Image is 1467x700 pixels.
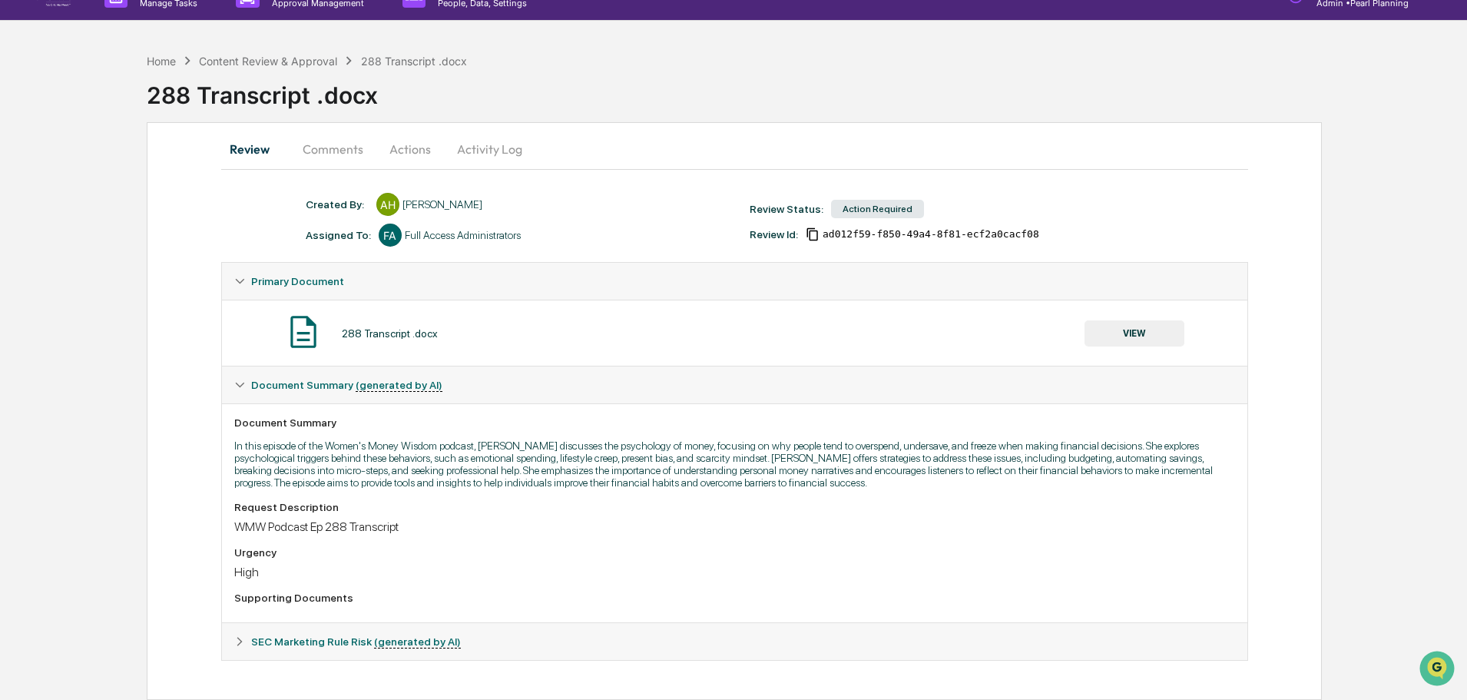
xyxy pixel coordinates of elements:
div: Review Id: [750,228,798,241]
span: ad012f59-f850-49a4-8f81-ecf2a0cacf08 [823,228,1039,241]
a: 🖐️Preclearance [9,187,105,215]
div: Document Summary (generated by AI) [222,403,1247,622]
div: 🗄️ [111,195,124,207]
div: Primary Document [222,300,1247,366]
span: Document Summary [251,379,442,391]
div: Content Review & Approval [199,55,337,68]
span: SEC Marketing Rule Risk [251,635,461,648]
div: 288 Transcript .docx [147,69,1467,109]
img: Document Icon [284,313,323,351]
div: 🖐️ [15,195,28,207]
div: Request Description [234,501,1235,513]
div: secondary tabs example [221,131,1248,168]
button: Comments [290,131,376,168]
div: 288 Transcript .docx [342,327,438,340]
div: SEC Marketing Rule Risk (generated by AI) [222,623,1247,660]
button: Activity Log [445,131,535,168]
div: AH [376,193,399,216]
div: [PERSON_NAME] [402,198,482,211]
p: In this episode of the Women's Money Wisdom podcast, [PERSON_NAME] discusses the psychology of mo... [234,440,1235,489]
span: Data Lookup [31,223,97,238]
div: FA [379,224,402,247]
span: Preclearance [31,194,99,209]
a: 🗄️Attestations [105,187,197,215]
div: Created By: ‎ ‎ [306,198,369,211]
div: Action Required [831,200,924,218]
div: Supporting Documents [234,592,1235,604]
div: Document Summary [234,416,1235,429]
div: Full Access Administrators [405,229,521,241]
u: (generated by AI) [356,379,442,392]
div: Primary Document [222,263,1247,300]
div: Urgency [234,546,1235,559]
div: Document Summary (generated by AI) [222,367,1247,403]
button: Actions [376,131,445,168]
span: Pylon [153,260,186,272]
a: 🔎Data Lookup [9,217,103,244]
div: Home [147,55,176,68]
div: 🔎 [15,224,28,237]
div: High [234,565,1235,579]
div: We're available if you need us! [52,133,194,145]
img: 1746055101610-c473b297-6a78-478c-a979-82029cc54cd1 [15,118,43,145]
div: 288 Transcript .docx [361,55,467,68]
span: Copy Id [806,227,820,241]
div: Assigned To: [306,229,371,241]
button: Start new chat [261,122,280,141]
div: Review Status: [750,203,823,215]
span: Attestations [127,194,190,209]
button: Review [221,131,290,168]
u: (generated by AI) [374,635,461,649]
button: VIEW [1085,320,1184,347]
a: Powered byPylon [108,260,186,272]
div: WMW Podcast Ep 288 Transcript [234,519,1235,534]
p: How can we help? [15,32,280,57]
iframe: Open customer support [1418,649,1459,691]
div: Start new chat [52,118,252,133]
span: Primary Document [251,275,344,287]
